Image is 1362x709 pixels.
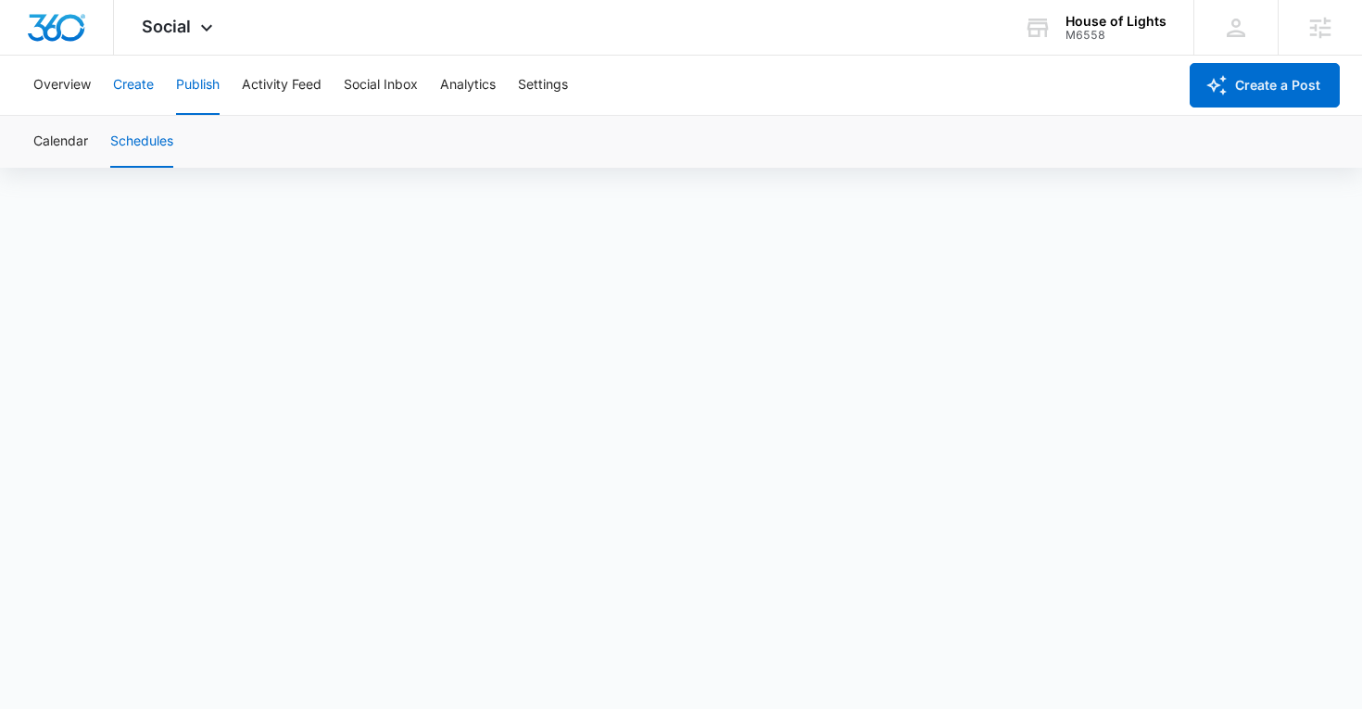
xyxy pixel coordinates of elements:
button: Settings [518,56,568,115]
span: Social [142,17,191,36]
button: Create [113,56,154,115]
button: Analytics [440,56,496,115]
button: Publish [176,56,220,115]
div: account id [1066,29,1167,42]
button: Activity Feed [242,56,322,115]
button: Create a Post [1190,63,1340,108]
button: Schedules [110,116,173,168]
button: Overview [33,56,91,115]
div: account name [1066,14,1167,29]
button: Social Inbox [344,56,418,115]
button: Calendar [33,116,88,168]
